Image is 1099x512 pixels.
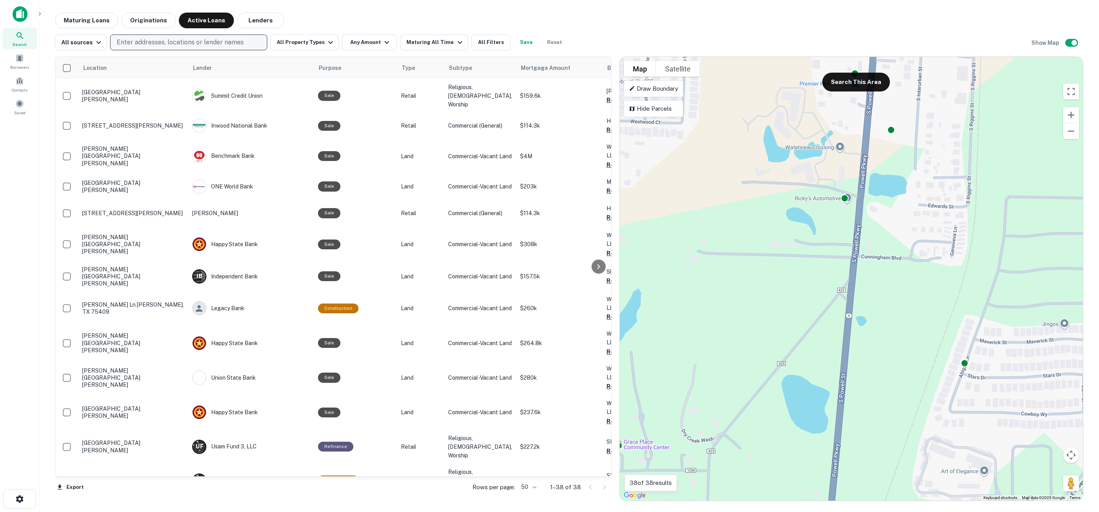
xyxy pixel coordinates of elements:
span: Type [402,63,415,73]
button: Export [55,481,86,493]
p: Windsor Homes Cumberland LLC [606,399,685,416]
p: SEE [PERSON_NAME] [606,437,685,446]
span: Saved [14,110,26,116]
p: Religious, [DEMOGRAPHIC_DATA], Worship [448,83,512,109]
p: Commercial-Vacant Land [448,408,512,417]
img: Google [622,490,648,501]
button: Lenders [237,13,284,28]
p: House [PERSON_NAME] [606,204,685,213]
p: Retail [401,209,440,218]
div: Independent Bank [192,269,310,283]
p: Enter addresses, locations or lender names [117,38,244,47]
div: Benchmark Bank [192,149,310,163]
img: picture [193,119,206,132]
button: Request Borrower Info [606,249,670,258]
p: Land [401,240,440,249]
button: Search This Area [822,73,890,91]
div: Sale [318,151,340,161]
p: $157.5k [520,272,599,281]
button: Request Borrower Info [606,347,670,357]
iframe: Chat Widget [1060,449,1099,487]
p: U F [196,443,203,451]
p: Land [401,272,440,281]
button: Request Borrower Info [606,417,670,426]
div: Sale [318,240,340,249]
p: [PERSON_NAME] [606,87,685,95]
p: Windsor Homes Cumberland LLC [606,329,685,347]
p: Sloka Realty LLC [606,267,685,276]
div: Sale [318,338,340,348]
p: $227.2k [520,476,599,485]
p: [GEOGRAPHIC_DATA][PERSON_NAME] [82,179,184,194]
span: Mortgage Amount [521,63,581,73]
button: Maturing All Time [400,35,468,50]
p: Land [401,339,440,347]
button: Save your search to get updates of matches that match your search criteria. [514,35,539,50]
div: Legacy Bank [192,301,310,315]
div: Sale [318,271,340,281]
div: Usam Fund 3, LLC [192,474,310,488]
div: Happy State Bank [192,336,310,350]
button: Show street map [624,61,656,77]
div: Saved [2,96,37,117]
button: Request Borrower Info [606,125,670,135]
button: Request Borrower Info [606,213,670,222]
img: picture [193,371,206,384]
p: Rows per page: [472,483,515,492]
h6: Show Map [1031,38,1060,47]
button: All Property Types [270,35,339,50]
div: Search [2,28,37,49]
div: 50 [518,481,538,493]
p: [PERSON_NAME][GEOGRAPHIC_DATA][PERSON_NAME] [82,145,184,167]
p: 1–38 of 38 [550,483,581,492]
th: Mortgage Amount [516,57,603,79]
p: Draw Boundary [629,84,678,93]
button: Active Loans [179,13,234,28]
div: Sale [318,91,340,101]
div: Maturing All Time [406,38,464,47]
div: Inwood National Bank [192,119,310,133]
button: Request Borrower Info [606,312,670,322]
p: Land [401,373,440,382]
a: Terms (opens in new tab) [1070,496,1081,500]
button: Any Amount [342,35,397,50]
p: Land [401,408,440,417]
span: Borrower [607,63,632,73]
div: Sale [318,408,340,417]
button: All sources [55,35,107,50]
p: [PERSON_NAME][GEOGRAPHIC_DATA][PERSON_NAME] [82,234,184,255]
div: 0 0 [620,57,1083,501]
p: $114.3k [520,121,599,130]
div: Sale [318,373,340,382]
p: $237.6k [520,408,599,417]
p: [GEOGRAPHIC_DATA][PERSON_NAME] [82,89,184,103]
p: Commercial-Vacant Land [448,240,512,249]
span: Subtype [449,63,472,73]
button: Request Borrower Info [606,186,670,196]
div: Sale [318,208,340,218]
p: Retail [401,121,440,130]
span: Map data ©2025 Google [1022,496,1065,500]
p: [STREET_ADDRESS][PERSON_NAME] [82,122,184,129]
p: Land [401,304,440,313]
p: Religious, [DEMOGRAPHIC_DATA], Worship [448,468,512,494]
button: Map camera controls [1063,447,1079,463]
div: This loan purpose was for construction [318,475,358,485]
span: Contacts [12,87,28,93]
p: Commercial-Vacant Land [448,304,512,313]
p: $264.8k [520,339,599,347]
p: Windsor Homes Cumberland LLC [606,231,685,248]
p: Commercial-Vacant Land [448,272,512,281]
p: $159.6k [520,91,599,100]
button: Keyboard shortcuts [983,495,1017,501]
th: Subtype [444,57,516,79]
img: picture [193,180,206,193]
p: [PERSON_NAME] Ln [PERSON_NAME], TX 75409 [82,301,184,315]
p: $114.3k [520,209,599,218]
p: Commercial-Vacant Land [448,182,512,191]
img: picture [193,406,206,419]
p: Commercial-Vacant Land [448,339,512,347]
a: Borrowers [2,51,37,72]
p: $4M [520,152,599,161]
